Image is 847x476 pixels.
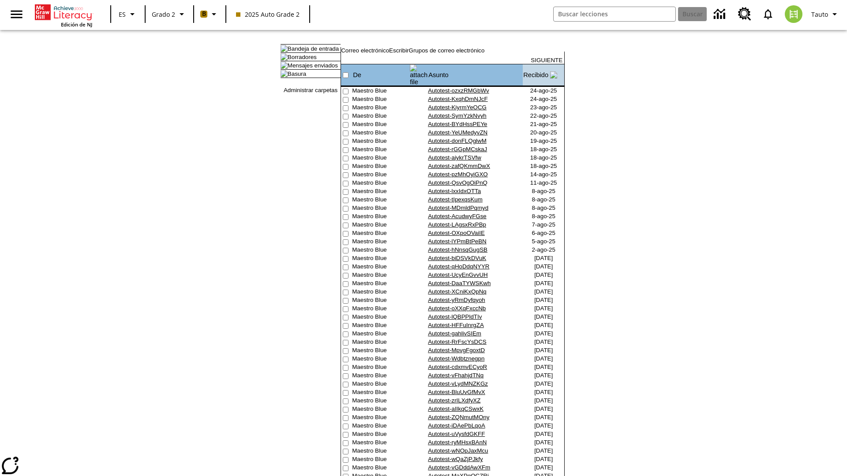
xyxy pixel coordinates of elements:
[532,213,555,219] nobr: 8-ago-25
[281,53,288,60] img: folder_icon.gif
[733,2,757,26] a: Centro de recursos, Se abrirá en una pestaña nueva.
[428,171,488,178] a: Autotest-pzMhOyiGXO
[534,338,553,345] nobr: [DATE]
[757,3,780,26] a: Notificaciones
[352,380,409,389] td: Maestro Blue
[428,221,486,228] a: Autotest-LAgsxRxPBp
[202,8,206,19] span: B
[389,47,409,54] a: Escribir
[530,87,557,94] nobr: 24-ago-25
[534,271,553,278] nobr: [DATE]
[352,112,409,121] td: Maestro Blue
[35,3,92,28] div: Portada
[530,121,557,127] nobr: 21-ago-25
[534,447,553,454] nobr: [DATE]
[352,129,409,138] td: Maestro Blue
[428,288,487,295] a: Autotest-XCniKxQpNq
[708,2,733,26] a: Centro de información
[352,163,409,171] td: Maestro Blue
[428,230,485,236] a: Autotest-OXpoOVaiIE
[534,372,553,379] nobr: [DATE]
[352,271,409,280] td: Maestro Blue
[428,330,481,337] a: Autotest-gahlivSIEm
[530,163,557,169] nobr: 18-ago-25
[61,21,92,28] span: Edición de NJ
[530,96,557,102] nobr: 24-ago-25
[352,322,409,330] td: Maestro Blue
[341,47,389,54] a: Correo electrónico
[532,230,555,236] nobr: 6-ago-25
[534,297,553,303] nobr: [DATE]
[352,121,409,129] td: Maestro Blue
[352,313,409,322] td: Maestro Blue
[352,280,409,288] td: Maestro Blue
[534,313,553,320] nobr: [DATE]
[532,205,555,211] nobr: 8-ago-25
[534,330,553,337] nobr: [DATE]
[428,196,483,203] a: Autotest-tIpexqsKum
[428,104,487,111] a: Autotest-KiyrmYeOCG
[352,397,409,405] td: Maestro Blue
[352,347,409,355] td: Maestro Blue
[428,213,487,219] a: Autotest-AcudwyFGse
[532,188,555,194] nobr: 8-ago-25
[428,397,480,404] a: Autotest-zrILXdfyXZ
[428,271,488,278] a: Autotest-UcyEnGvvUH
[4,1,30,27] button: Abrir el menú lateral
[288,45,339,52] a: Bandeja de entrada
[352,138,409,146] td: Maestro Blue
[534,389,553,395] nobr: [DATE]
[428,255,486,261] a: Autotest-biDSVkDVuK
[534,263,553,270] nobr: [DATE]
[428,405,483,412] a: Autotest-aIIkqCSwxK
[352,405,409,414] td: Maestro Blue
[352,456,409,464] td: Maestro Blue
[534,431,553,437] nobr: [DATE]
[410,64,427,86] img: attach file
[530,104,557,111] nobr: 23-ago-25
[428,112,487,119] a: Autotest-SymYzkNvyh
[197,6,223,22] button: Boost El color de la clase es anaranjado claro. Cambiar el color de la clase.
[428,129,487,136] a: Autotest-YeUMedyvZN
[534,380,553,387] nobr: [DATE]
[534,322,553,328] nobr: [DATE]
[532,196,555,203] nobr: 8-ago-25
[530,179,557,186] nobr: 11-ago-25
[352,372,409,380] td: Maestro Blue
[530,146,557,152] nobr: 18-ago-25
[534,414,553,420] nobr: [DATE]
[428,297,485,303] a: Autotest-yRmDyfqyoh
[530,154,557,161] nobr: 18-ago-25
[428,146,487,152] a: Autotest-rGGpMCskaJ
[352,263,409,271] td: Maestro Blue
[152,10,175,19] span: Grado 2
[428,138,487,144] a: Autotest-donFLQglwM
[532,238,555,245] nobr: 5-ago-25
[532,246,555,253] nobr: 2-ago-25
[288,62,338,69] a: Mensajes enviados
[428,338,487,345] a: Autotest-RrFscYsDCS
[534,355,553,362] nobr: [DATE]
[428,422,485,429] a: Autotest-iDAePbLqoA
[352,213,409,221] td: Maestro Blue
[534,464,553,471] nobr: [DATE]
[428,246,487,253] a: Autotest-hNnsqGugSB
[530,138,557,144] nobr: 19-ago-25
[352,355,409,364] td: Maestro Blue
[523,71,548,78] a: Recibido
[352,439,409,447] td: Maestro Blue
[428,205,488,211] a: Autotest-MDmldPqmyd
[352,414,409,422] td: Maestro Blue
[428,188,481,194] a: Autotest-lxxIdxOTTa
[428,364,487,370] a: Autotest-cdxmvECyoR
[808,6,843,22] button: Perfil/Configuración
[236,10,300,19] span: 2025 Auto Grade 2
[428,431,485,437] a: Autotest-uVysfdGKFF
[114,6,142,22] button: Lenguaje: ES, Selecciona un idioma
[352,179,409,188] td: Maestro Blue
[428,380,488,387] a: Autotest-vLydMNZKGz
[352,297,409,305] td: Maestro Blue
[352,238,409,246] td: Maestro Blue
[534,422,553,429] nobr: [DATE]
[428,305,486,312] a: Autotest-oXXqFxccNb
